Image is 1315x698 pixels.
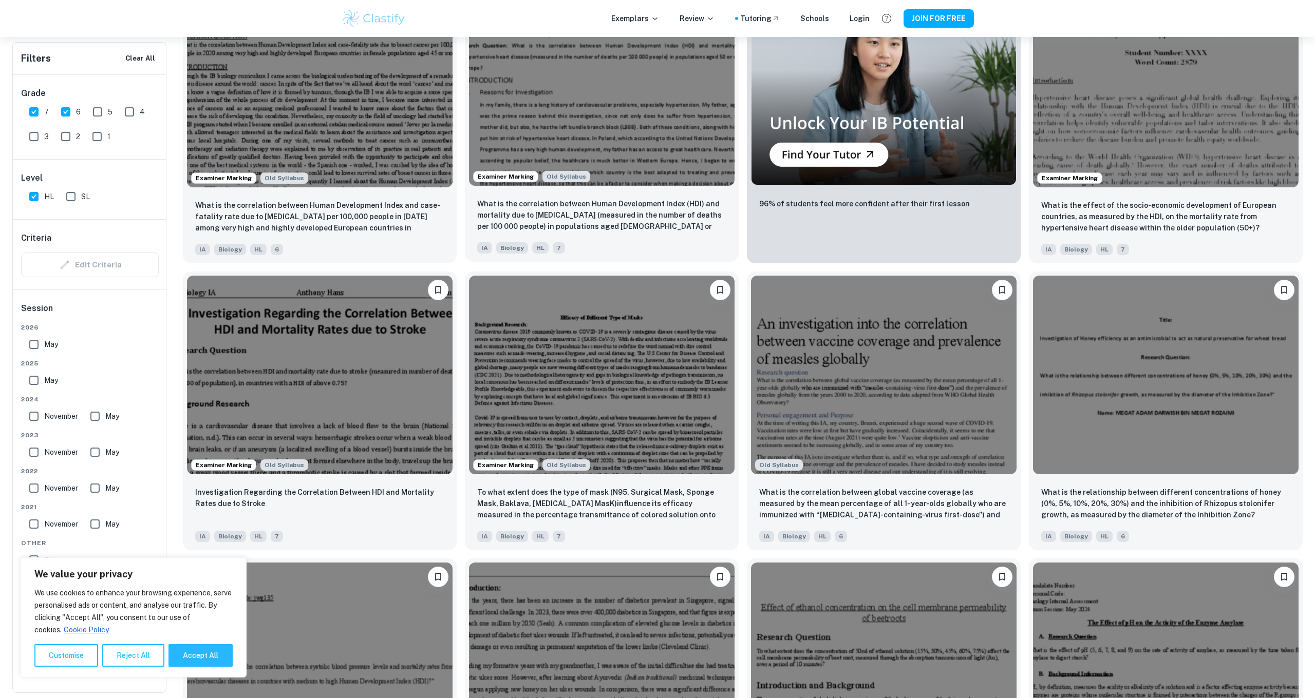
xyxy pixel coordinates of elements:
span: Biology [1060,244,1092,255]
span: IA [1041,531,1056,542]
span: HL [1096,244,1113,255]
div: Starting from the May 2025 session, the Biology IA requirements have changed. It's OK to refer to... [542,459,590,471]
span: Biology [496,242,528,254]
span: May [105,518,119,530]
span: 4 [140,106,145,118]
p: Exemplars [611,13,659,24]
span: 6 [76,106,81,118]
span: IA [1041,244,1056,255]
span: May [44,375,58,386]
span: May [105,447,119,458]
p: We value your privacy [34,568,233,580]
h6: Grade [21,87,159,100]
span: Old Syllabus [542,459,590,471]
span: 2021 [21,502,159,512]
span: 7 [553,242,565,254]
button: Accept All [168,644,233,667]
span: Biology [496,531,528,542]
span: IA [477,242,492,254]
span: IA [759,531,774,542]
span: 6 [1117,531,1129,542]
a: Please log in to bookmark exemplarsWhat is the relationship between different concentrations of h... [1029,272,1303,551]
span: Other [44,554,63,566]
span: May [105,482,119,494]
img: Biology IA example thumbnail: What is the correlation between global v [751,276,1017,475]
a: Examiner MarkingStarting from the May 2025 session, the Biology IA requirements have changed. It'... [465,272,739,551]
span: November [44,518,78,530]
span: 1 [107,131,110,142]
a: Clastify logo [341,8,406,29]
span: 7 [271,531,283,542]
span: 7 [553,531,565,542]
p: To what extent does the type of mask (N95, Surgical Mask, Sponge Mask, Baklava, Activated Carbon ... [477,487,726,521]
span: 6 [835,531,847,542]
a: Schools [800,13,829,24]
span: November [44,447,78,458]
button: Please log in to bookmark exemplars [428,280,448,300]
button: Please log in to bookmark exemplars [1274,280,1294,300]
p: Review [680,13,715,24]
span: HL [532,242,549,254]
span: 5 [108,106,112,118]
span: Biology [214,531,246,542]
span: 7 [1117,244,1129,255]
span: 6 [271,244,283,255]
button: Clear All [123,51,158,66]
p: We use cookies to enhance your browsing experience, serve personalised ads or content, and analys... [34,587,233,636]
div: Login [850,13,870,24]
p: What is the correlation between Human Development Index (HDI) and mortality due to hypertensive h... [477,198,726,233]
img: Biology IA example thumbnail: What is the relationship between differe [1033,276,1299,475]
span: HL [1096,531,1113,542]
span: Other [21,538,159,548]
h6: Filters [21,51,51,66]
span: November [44,482,78,494]
div: Starting from the May 2025 session, the Biology IA requirements have changed. It's OK to refer to... [542,171,590,182]
span: Old Syllabus [755,459,803,471]
a: Starting from the May 2025 session, the Biology IA requirements have changed. It's OK to refer to... [747,272,1021,551]
button: JOIN FOR FREE [904,9,974,28]
button: Please log in to bookmark exemplars [992,567,1012,587]
span: 2022 [21,467,159,476]
span: May [105,411,119,422]
button: Please log in to bookmark exemplars [710,280,730,300]
div: Criteria filters are unavailable when searching by topic [21,253,159,277]
span: 2026 [21,323,159,332]
div: Starting from the May 2025 session, the Biology IA requirements have changed. It's OK to refer to... [755,459,803,471]
button: Reject All [102,644,164,667]
span: Examiner Marking [474,460,538,470]
button: Help and Feedback [878,10,895,27]
h6: Session [21,302,159,323]
span: 2023 [21,431,159,440]
p: What is the correlation between global vaccine coverage (as measured by the mean percentage of al... [759,487,1008,521]
span: Examiner Marking [1038,173,1102,183]
span: HL [532,531,549,542]
img: Biology IA example thumbnail: To what extent does the type of mask (N9 [469,276,735,475]
span: Examiner Marking [474,172,538,181]
a: Cookie Policy [63,625,109,634]
span: IA [477,531,492,542]
span: Biology [1060,531,1092,542]
p: What is the relationship between different concentrations of honey (0%, 5%, 10%, 20%, 30%) and th... [1041,487,1290,520]
span: 2024 [21,395,159,404]
span: IA [195,531,210,542]
span: 3 [44,131,49,142]
span: Biology [214,244,246,255]
img: Biology IA example thumbnail: Investigation Regarding the Correlation [187,276,453,475]
p: Investigation Regarding the Correlation Between HDI and Mortality Rates due to Stroke [195,487,444,509]
h6: Level [21,172,159,184]
span: Examiner Marking [192,173,256,183]
span: Biology [778,531,810,542]
span: Old Syllabus [260,459,308,471]
span: HL [44,191,54,202]
span: Old Syllabus [260,172,308,184]
p: What is the effect of the socio-economic development of European countries, as measured by the HD... [1041,200,1290,234]
span: SL [81,191,90,202]
h6: Criteria [21,232,51,244]
p: What is the correlation between Human Development Index and case-fatality rate due to breast canc... [195,200,444,235]
span: 7 [44,106,49,118]
span: May [44,339,58,350]
div: We value your privacy [21,557,247,677]
span: IA [195,244,210,255]
button: Please log in to bookmark exemplars [428,567,448,587]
